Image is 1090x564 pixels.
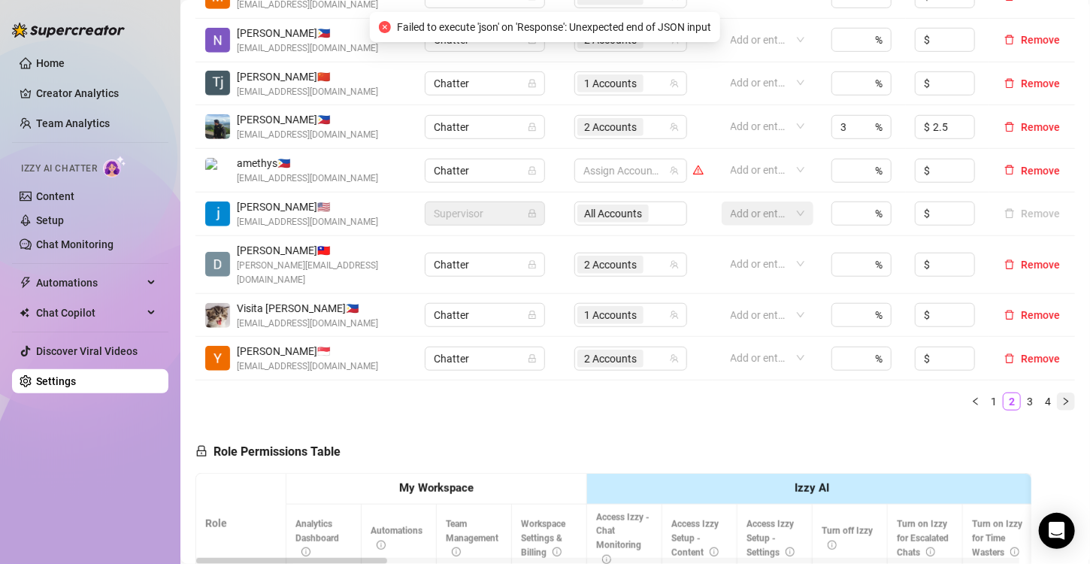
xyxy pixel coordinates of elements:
a: Setup [36,214,64,226]
a: Discover Viral Videos [36,345,138,357]
span: team [670,166,679,175]
span: info-circle [1010,547,1019,556]
span: team [670,123,679,132]
h5: Role Permissions Table [195,443,341,461]
span: delete [1004,165,1015,175]
span: info-circle [301,547,310,556]
img: John [205,114,230,139]
button: Remove [998,162,1066,180]
span: Remove [1021,259,1060,271]
span: Remove [1021,353,1060,365]
span: Turn on Izzy for Time Wasters [972,519,1022,558]
span: Remove [1021,165,1060,177]
img: Ninette Joy Polidario [205,28,230,53]
span: [EMAIL_ADDRESS][DOMAIN_NAME] [237,171,378,186]
span: Remove [1021,34,1060,46]
a: Settings [36,375,76,387]
span: 2 Accounts [577,256,643,274]
span: info-circle [926,547,935,556]
span: 1 Accounts [577,306,643,324]
button: right [1057,393,1075,411]
span: info-circle [452,547,461,556]
span: [PERSON_NAME] 🇨🇳 [237,68,378,85]
a: 3 [1022,393,1038,410]
span: team [670,311,679,320]
button: left [967,393,985,411]
button: Remove [998,205,1066,223]
span: lock [195,445,207,457]
a: 4 [1040,393,1056,410]
span: Workspace Settings & Billing [521,519,565,558]
img: Yhaneena April [205,346,230,371]
span: 2 Accounts [577,118,643,136]
span: 2 Accounts [584,350,637,367]
span: Remove [1021,309,1060,321]
img: jocelyne espinosa [205,202,230,226]
span: info-circle [602,555,611,564]
img: amethys [205,158,230,183]
span: 1 Accounts [584,307,637,323]
button: Remove [998,31,1066,49]
span: Automations [371,526,422,550]
img: Dale Jacolba [205,252,230,277]
li: Previous Page [967,393,985,411]
span: Turn off Izzy [822,526,873,550]
span: delete [1004,35,1015,45]
button: Remove [998,256,1066,274]
span: Chatter [434,72,536,95]
span: delete [1004,122,1015,132]
strong: Izzy AI [795,481,830,495]
span: Chatter [434,304,536,326]
span: info-circle [553,547,562,556]
span: info-circle [377,541,386,550]
button: Remove [998,350,1066,368]
img: logo-BBDzfeDw.svg [12,23,125,38]
span: [EMAIL_ADDRESS][DOMAIN_NAME] [237,41,378,56]
span: [EMAIL_ADDRESS][DOMAIN_NAME] [237,359,378,374]
span: 1 Accounts [577,74,643,92]
li: 3 [1021,393,1039,411]
span: 2 Accounts [577,350,643,368]
a: Team Analytics [36,117,110,129]
span: delete [1004,353,1015,364]
a: Chat Monitoring [36,238,114,250]
span: Team Management [446,519,498,558]
span: Automations [36,271,143,295]
span: team [670,354,679,363]
a: Creator Analytics [36,81,156,105]
span: team [670,260,679,269]
img: Chat Copilot [20,308,29,318]
span: left [971,397,980,406]
span: [PERSON_NAME] 🇺🇸 [237,199,378,215]
li: 2 [1003,393,1021,411]
button: Remove [998,74,1066,92]
div: Open Intercom Messenger [1039,513,1075,549]
span: Chat Copilot [36,301,143,325]
span: Chatter [434,253,536,276]
span: delete [1004,259,1015,270]
img: Tj Espiritu [205,71,230,96]
span: close-circle [379,21,391,33]
span: lock [528,79,537,88]
span: [EMAIL_ADDRESS][DOMAIN_NAME] [237,215,378,229]
span: team [670,79,679,88]
span: lock [528,166,537,175]
li: 4 [1039,393,1057,411]
span: Supervisor [434,202,536,225]
a: Content [36,190,74,202]
span: Chatter [434,159,536,182]
span: Failed to execute 'json' on 'Response': Unexpected end of JSON input [397,19,711,35]
span: 2 Accounts [584,256,637,273]
span: 2 Accounts [584,119,637,135]
span: lock [528,354,537,363]
span: warning [693,165,704,175]
span: Chatter [434,116,536,138]
span: Remove [1021,121,1060,133]
span: [PERSON_NAME] 🇵🇭 [237,111,378,128]
span: delete [1004,310,1015,320]
img: AI Chatter [103,156,126,177]
span: Turn on Izzy for Escalated Chats [897,519,949,558]
span: [PERSON_NAME] 🇹🇼 [237,242,407,259]
a: 1 [986,393,1002,410]
span: Izzy AI Chatter [21,162,97,176]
